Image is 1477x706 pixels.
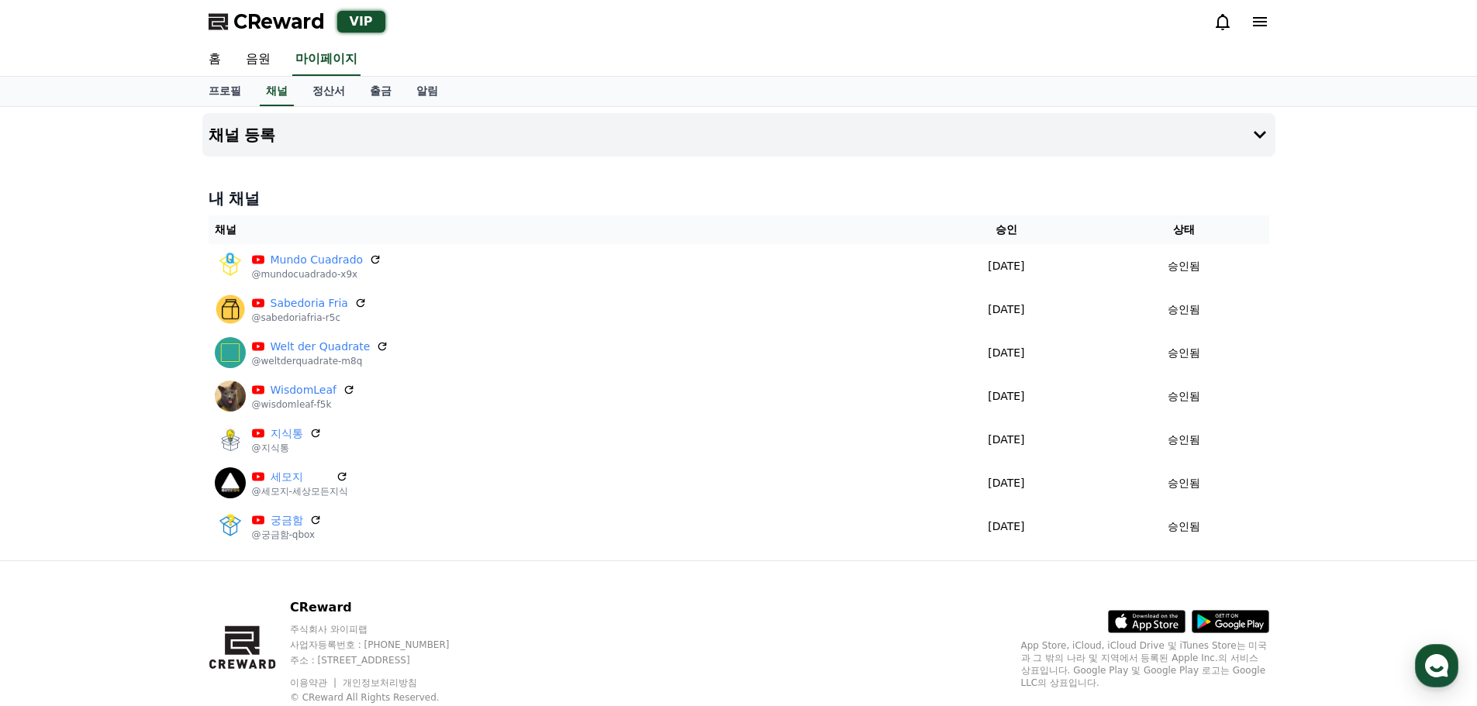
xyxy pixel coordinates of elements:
p: 사업자등록번호 : [PHONE_NUMBER] [290,639,479,651]
div: VIP [337,11,385,33]
p: [DATE] [920,258,1092,274]
img: Welt der Quadrate [215,337,246,368]
a: 홈 [196,43,233,76]
p: App Store, iCloud, iCloud Drive 및 iTunes Store는 미국과 그 밖의 나라 및 지역에서 등록된 Apple Inc.의 서비스 상표입니다. Goo... [1021,639,1269,689]
p: @sabedoriafria-r5c [252,312,367,324]
p: [DATE] [920,388,1092,405]
p: @세모지-세상모든지식 [252,485,348,498]
h4: 내 채널 [209,188,1269,209]
p: 승인됨 [1168,518,1200,535]
a: 채널 [260,77,294,106]
h4: 채널 등록 [209,126,276,143]
a: Welt der Quadrate [271,339,371,355]
p: 주소 : [STREET_ADDRESS] [290,654,479,666]
p: 승인됨 [1168,301,1200,318]
p: @weltderquadrate-m8q [252,355,389,367]
p: [DATE] [920,345,1092,361]
a: 세모지 [271,469,330,485]
p: CReward [290,598,479,617]
p: 승인됨 [1168,345,1200,361]
a: 프로필 [196,77,254,106]
span: CReward [233,9,325,34]
button: 채널 등록 [202,113,1275,157]
img: 지식통 [215,424,246,455]
th: 승인 [913,215,1099,244]
a: 알림 [404,77,450,106]
a: 개인정보처리방침 [343,677,417,688]
p: [DATE] [920,475,1092,491]
p: 승인됨 [1168,475,1200,491]
p: @궁금함-qbox [252,529,322,541]
a: 지식통 [271,425,303,442]
p: 승인됨 [1168,258,1200,274]
a: 정산서 [300,77,357,106]
p: 승인됨 [1168,432,1200,448]
p: [DATE] [920,518,1092,535]
a: Sabedoria Fria [271,295,348,312]
a: 출금 [357,77,404,106]
p: © CReward All Rights Reserved. [290,691,479,704]
p: @wisdomleaf-f5k [252,398,355,411]
th: 상태 [1099,215,1269,244]
a: CReward [209,9,325,34]
th: 채널 [209,215,914,244]
img: Mundo Cuadrado [215,250,246,281]
p: 승인됨 [1168,388,1200,405]
img: WisdomLeaf [215,381,246,412]
p: @mundocuadrado-x9x [252,268,382,281]
p: [DATE] [920,432,1092,448]
a: 마이페이지 [292,43,361,76]
p: [DATE] [920,301,1092,318]
p: 주식회사 와이피랩 [290,623,479,635]
a: 이용약관 [290,677,339,688]
img: 궁금함 [215,511,246,542]
p: @지식통 [252,442,322,454]
img: Sabedoria Fria [215,294,246,325]
a: Mundo Cuadrado [271,252,364,268]
a: 궁금함 [271,512,303,529]
a: WisdomLeaf [271,382,336,398]
img: 세모지 [215,467,246,498]
a: 음원 [233,43,283,76]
